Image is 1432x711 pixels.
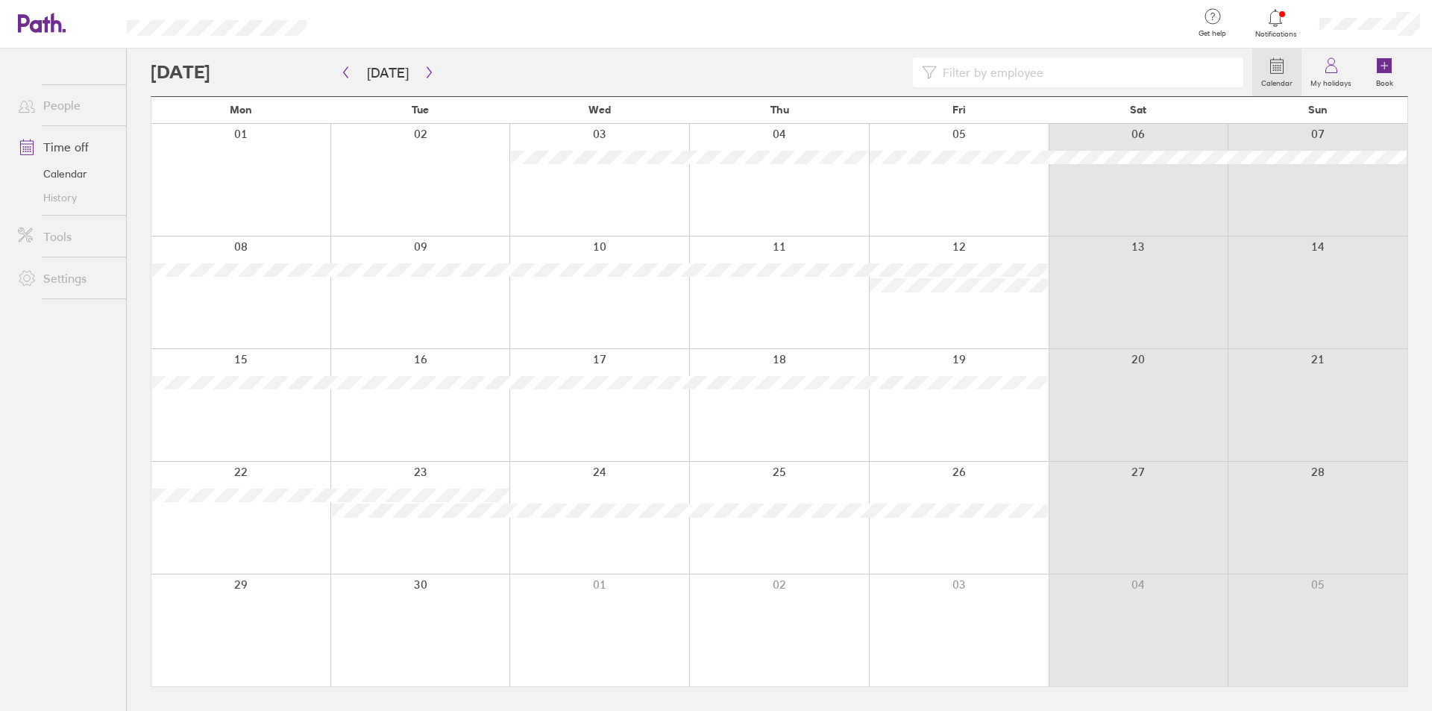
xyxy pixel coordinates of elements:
a: Notifications [1252,7,1300,39]
a: Tools [6,222,126,251]
label: Book [1367,75,1402,88]
span: Notifications [1252,30,1300,39]
span: Wed [588,104,611,116]
a: Calendar [6,162,126,186]
a: My holidays [1301,48,1360,96]
a: History [6,186,126,210]
span: Thu [770,104,789,116]
a: Calendar [1252,48,1301,96]
span: Sun [1308,104,1328,116]
a: Book [1360,48,1408,96]
span: Mon [230,104,252,116]
button: [DATE] [355,60,421,85]
a: Time off [6,132,126,162]
span: Fri [952,104,966,116]
a: Settings [6,263,126,293]
label: My holidays [1301,75,1360,88]
span: Tue [412,104,429,116]
span: Get help [1188,29,1237,38]
input: Filter by employee [937,58,1234,87]
a: People [6,90,126,120]
span: Sat [1130,104,1146,116]
label: Calendar [1252,75,1301,88]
